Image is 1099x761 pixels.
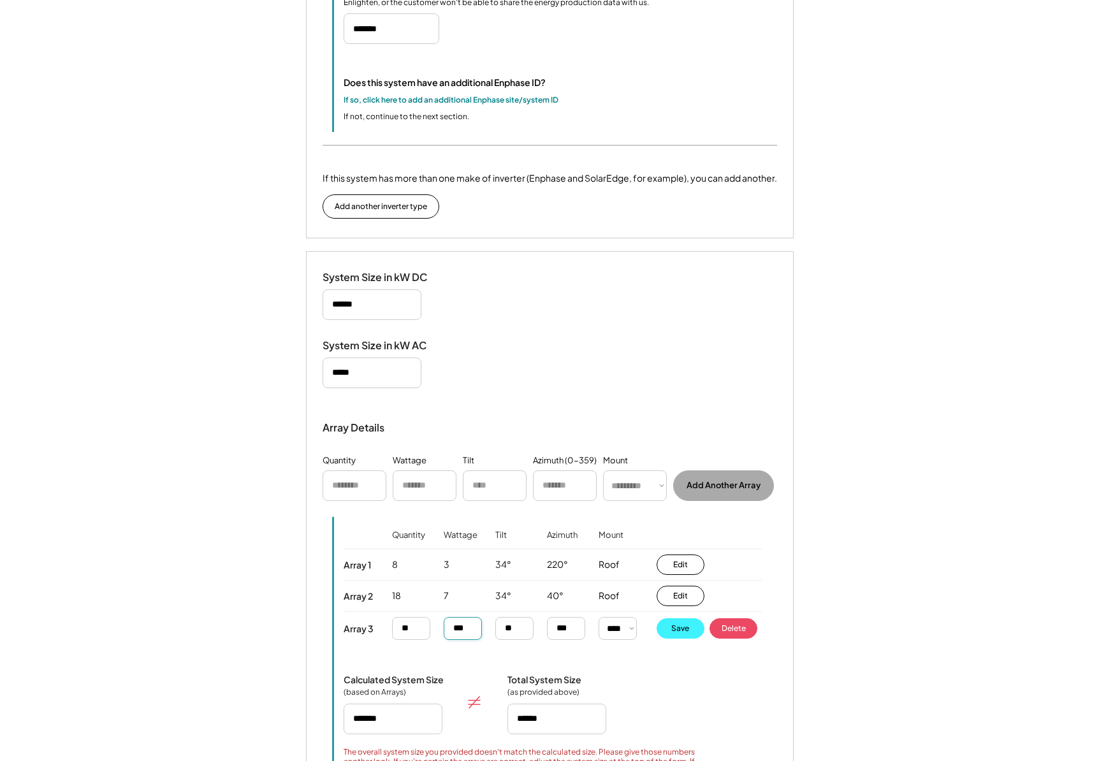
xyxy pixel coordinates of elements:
div: 7 [444,590,449,602]
button: Delete [710,618,757,639]
div: Quantity [323,454,356,467]
div: Wattage [444,530,477,558]
div: Array 2 [344,590,373,602]
div: Azimuth (0-359) [533,454,597,467]
div: 220° [547,558,568,571]
button: Save [657,618,704,639]
button: Edit [657,554,704,575]
div: Array 1 [344,559,371,570]
div: Mount [603,454,628,467]
div: (as provided above) [507,687,579,697]
div: Quantity [392,530,425,558]
div: Mount [599,530,623,558]
button: Add another inverter type [323,194,439,219]
div: 3 [444,558,449,571]
div: 34° [495,558,511,571]
div: If so, click here to add an additional Enphase site/system ID [344,94,558,106]
div: If this system has more than one make of inverter (Enphase and SolarEdge, for example), you can a... [323,171,777,185]
div: (based on Arrays) [344,687,407,697]
div: Array Details [323,420,386,435]
div: Roof [599,590,620,602]
div: Wattage [393,454,426,467]
div: If not, continue to the next section. [344,111,469,122]
div: Calculated System Size [344,674,444,685]
div: Azimuth [547,530,578,558]
div: Array 3 [344,623,374,634]
div: Tilt [495,530,507,558]
div: 8 [392,558,398,571]
div: Roof [599,558,620,571]
div: Does this system have an additional Enphase ID? [344,76,546,89]
div: 40° [547,590,564,602]
div: System Size in kW AC [323,339,450,352]
div: Tilt [463,454,474,467]
div: Total System Size [507,674,581,685]
div: 34° [495,590,511,602]
button: Edit [657,586,704,606]
div: System Size in kW DC [323,271,450,284]
div: 18 [392,590,401,602]
button: Add Another Array [673,470,774,501]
